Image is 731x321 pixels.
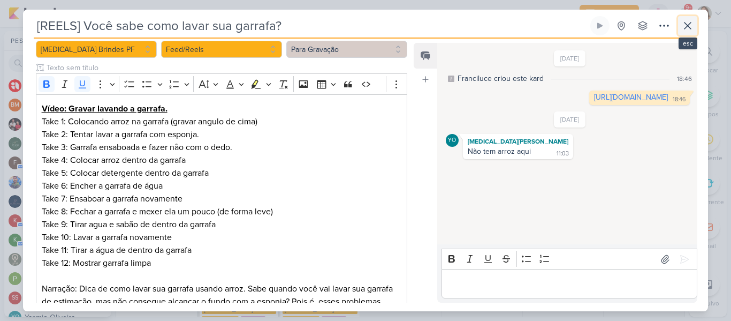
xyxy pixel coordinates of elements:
[42,154,401,180] p: Take 4: Colocar arroz dentro da garrafa Take 5: Colocar detergente dentro da garrafa
[44,62,407,73] input: Texto sem título
[468,147,531,156] div: Não tem arroz aqui
[441,269,697,298] div: Editor editing area: main
[557,150,569,158] div: 11:03
[441,249,697,270] div: Editor toolbar
[673,95,686,104] div: 18:46
[465,136,571,147] div: [MEDICAL_DATA][PERSON_NAME]
[594,93,668,102] a: [URL][DOMAIN_NAME]
[446,134,459,147] div: Yasmin Oliveira
[36,41,157,58] button: [MEDICAL_DATA] Brindes PF
[34,16,588,35] input: Kard Sem Título
[42,115,401,154] p: Take 1: Colocando arroz na garrafa (gravar angulo de cima) Take 2: Tentar lavar a garrafa com esp...
[286,41,407,58] button: Para Gravação
[36,73,407,94] div: Editor toolbar
[596,21,604,30] div: Ligar relógio
[448,138,456,144] p: YO
[679,38,697,49] div: esc
[458,73,544,84] div: Franciluce criou este kard
[42,103,167,114] u: Vídeo: Gravar lavando a garrafa.
[42,218,401,270] p: Take 9: Tirar agua e sabão de dentro da garrafa Take 10: Lavar a garrafa novamente Take 11: Tirar...
[677,74,692,84] div: 18:46
[42,180,401,218] p: Take 6: Encher a garrafa de água Take 7: Ensaboar a garrafa novamente Take 8: Fechar a garrafa e ...
[161,41,282,58] button: Feed/Reels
